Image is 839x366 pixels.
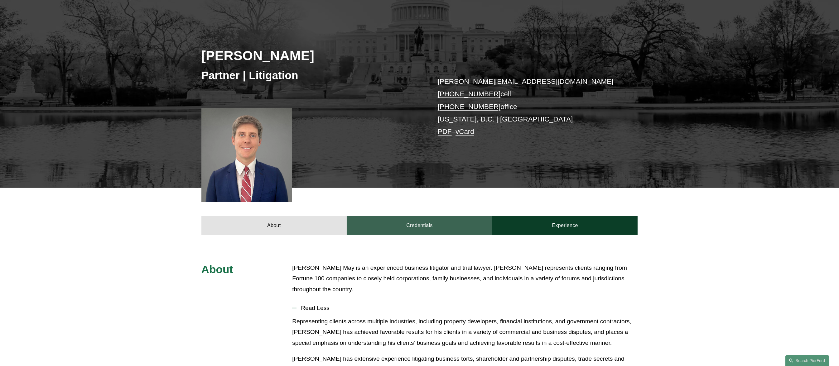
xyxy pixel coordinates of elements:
a: Experience [492,216,638,235]
a: PDF [438,128,452,135]
a: Search this site [785,355,829,366]
button: Read Less [292,300,638,316]
span: About [201,263,233,275]
a: About [201,216,347,235]
span: Read Less [297,305,638,311]
a: [PHONE_NUMBER] [438,103,501,111]
p: cell office [US_STATE], D.C. | [GEOGRAPHIC_DATA] – [438,75,620,138]
h3: Partner | Litigation [201,69,420,82]
p: [PERSON_NAME] May is an experienced business litigator and trial lawyer. [PERSON_NAME] represents... [292,263,638,295]
h2: [PERSON_NAME] [201,47,420,64]
a: vCard [456,128,474,135]
a: [PHONE_NUMBER] [438,90,501,98]
a: Credentials [347,216,492,235]
a: [PERSON_NAME][EMAIL_ADDRESS][DOMAIN_NAME] [438,78,614,85]
p: Representing clients across multiple industries, including property developers, financial institu... [292,316,638,349]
